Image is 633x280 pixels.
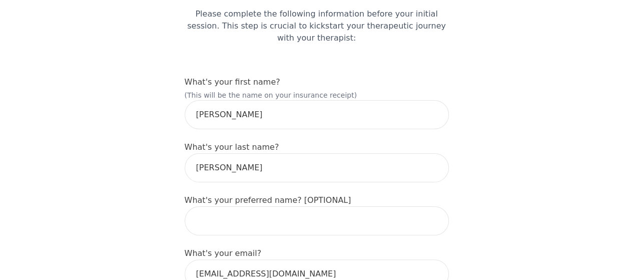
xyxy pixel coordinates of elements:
label: What's your last name? [185,142,279,152]
label: What's your first name? [185,77,280,87]
p: (This will be the name on your insurance receipt) [185,90,449,100]
p: Please complete the following information before your initial session. This step is crucial to ki... [185,8,449,44]
label: What's your email? [185,248,262,258]
label: What's your preferred name? [OPTIONAL] [185,195,351,205]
